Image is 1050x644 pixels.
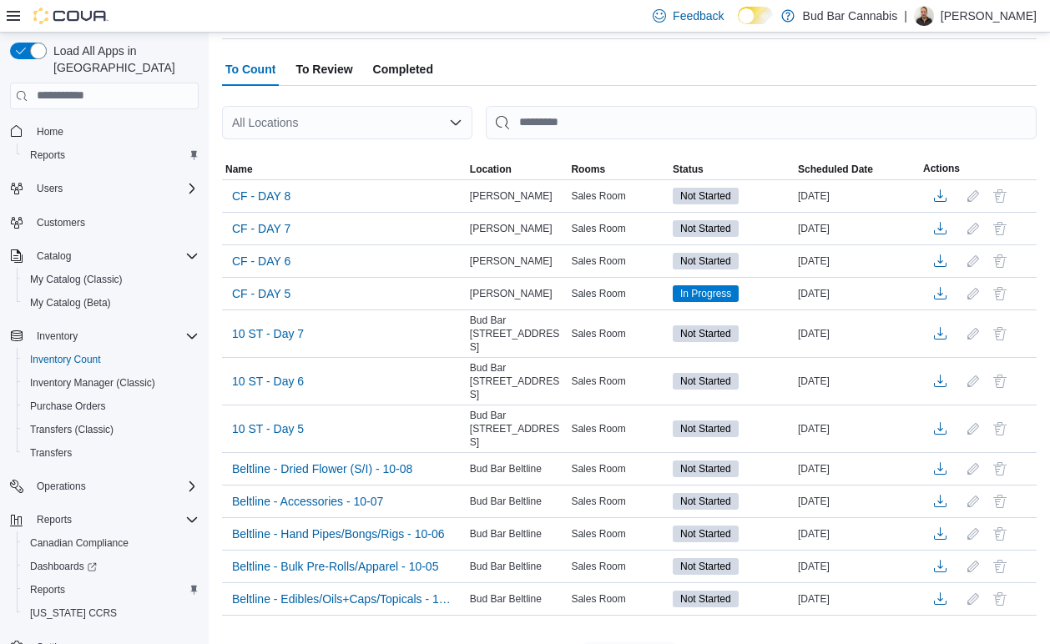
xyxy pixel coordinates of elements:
[803,6,898,26] p: Bud Bar Cannabis
[23,443,78,463] a: Transfers
[963,554,983,579] button: Edit count details
[23,396,199,416] span: Purchase Orders
[3,210,205,234] button: Customers
[990,419,1010,439] button: Delete
[571,163,605,176] span: Rooms
[963,249,983,274] button: Edit count details
[568,324,669,344] div: Sales Room
[941,6,1037,26] p: [PERSON_NAME]
[37,125,63,138] span: Home
[225,163,253,176] span: Name
[23,420,120,440] a: Transfers (Classic)
[17,555,205,578] a: Dashboards
[23,533,199,553] span: Canadian Compliance
[23,443,199,463] span: Transfers
[17,395,205,418] button: Purchase Orders
[23,350,199,370] span: Inventory Count
[30,296,111,309] span: My Catalog (Beta)
[23,556,199,576] span: Dashboards
[232,493,383,510] span: Beltline - Accessories - 10-07
[990,284,1010,304] button: Delete
[373,53,433,86] span: Completed
[30,246,199,266] span: Catalog
[30,510,199,530] span: Reports
[37,480,86,493] span: Operations
[669,159,795,179] button: Status
[963,184,983,209] button: Edit count details
[673,8,724,24] span: Feedback
[30,446,72,460] span: Transfers
[568,219,669,239] div: Sales Room
[795,159,920,179] button: Scheduled Date
[225,249,297,274] button: CF - DAY 6
[673,325,739,342] span: Not Started
[23,373,162,393] a: Inventory Manager (Classic)
[23,556,103,576] a: Dashboards
[23,580,199,600] span: Reports
[963,416,983,441] button: Edit count details
[30,476,199,496] span: Operations
[222,159,467,179] button: Name
[30,583,65,596] span: Reports
[23,293,118,313] a: My Catalog (Beta)
[30,476,93,496] button: Operations
[568,589,669,609] div: Sales Room
[470,495,542,508] span: Bud Bar Beltline
[232,285,290,302] span: CF - DAY 5
[680,254,731,269] span: Not Started
[795,186,920,206] div: [DATE]
[470,592,542,606] span: Bud Bar Beltline
[225,281,297,306] button: CF - DAY 5
[673,253,739,269] span: Not Started
[673,188,739,204] span: Not Started
[673,558,739,575] span: Not Started
[795,419,920,439] div: [DATE]
[795,589,920,609] div: [DATE]
[795,324,920,344] div: [DATE]
[17,601,205,625] button: [US_STATE] CCRS
[23,396,113,416] a: Purchase Orders
[680,326,731,341] span: Not Started
[225,489,390,514] button: Beltline - Accessories - 10-07
[225,53,275,86] span: To Count
[23,145,72,165] a: Reports
[449,116,462,129] button: Open list of options
[673,460,739,477] span: Not Started
[30,536,129,550] span: Canadian Compliance
[963,369,983,394] button: Edit count details
[30,560,97,573] span: Dashboards
[470,287,553,300] span: [PERSON_NAME]
[232,220,290,237] span: CF - DAY 7
[17,441,205,465] button: Transfers
[990,524,1010,544] button: Delete
[963,489,983,514] button: Edit count details
[673,373,739,390] span: Not Started
[30,326,84,346] button: Inventory
[23,533,135,553] a: Canadian Compliance
[232,373,304,390] span: 10 ST - Day 6
[232,558,438,575] span: Beltline - Bulk Pre-Rolls/Apparel - 10-05
[225,216,297,241] button: CF - DAY 7
[30,353,101,366] span: Inventory Count
[568,419,669,439] div: Sales Room
[23,603,124,623] a: [US_STATE] CCRS
[225,184,297,209] button: CF - DAY 8
[990,589,1010,609] button: Delete
[470,314,565,354] span: Bud Bar [STREET_ADDRESS]
[17,578,205,601] button: Reports
[225,456,419,481] button: Beltline - Dried Flower (S/I) - 10-08
[232,420,304,437] span: 10 ST - Day 5
[3,177,205,200] button: Users
[232,591,457,607] span: Beltline - Edibles/Oils+Caps/Topicals - 10-04
[23,350,108,370] a: Inventory Count
[30,376,155,390] span: Inventory Manager (Classic)
[795,219,920,239] div: [DATE]
[17,291,205,314] button: My Catalog (Beta)
[923,162,960,175] span: Actions
[225,416,310,441] button: 10 ST - Day 5
[30,121,199,142] span: Home
[17,348,205,371] button: Inventory Count
[680,559,731,574] span: Not Started
[30,179,69,199] button: Users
